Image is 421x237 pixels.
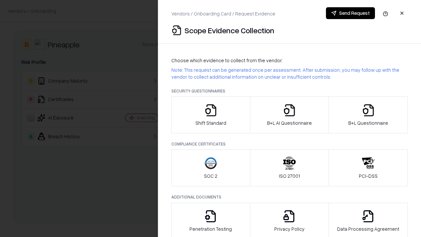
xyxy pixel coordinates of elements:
p: Choose which evidence to collect from the vendor: [171,57,408,64]
button: PCI-DSS [329,149,408,186]
button: SOC 2 [171,149,250,186]
button: Send Request [326,7,375,19]
p: Penetration Testing [189,225,232,232]
p: Data Processing Agreement [337,225,399,232]
p: Shift Standard [195,119,226,126]
p: B+L Questionnaire [348,119,388,126]
p: Scope Evidence Collection [185,25,274,36]
button: ISO 27001 [250,149,329,186]
button: B+L Questionnaire [329,96,408,133]
p: PCI-DSS [359,172,378,179]
p: Compliance Certificates [171,141,408,147]
p: Additional Documents [171,194,408,200]
p: Vendors / Onboarding Card / Request Evidence [171,10,275,17]
p: Privacy Policy [274,225,305,232]
button: B+L AI Questionnaire [250,96,329,133]
p: ISO 27001 [279,172,300,179]
p: Security Questionnaires [171,88,408,94]
p: Note: This request can be generated once per assessment. After submission, you may follow up with... [171,66,408,80]
p: B+L AI Questionnaire [267,119,312,126]
button: Shift Standard [171,96,250,133]
p: SOC 2 [204,172,217,179]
